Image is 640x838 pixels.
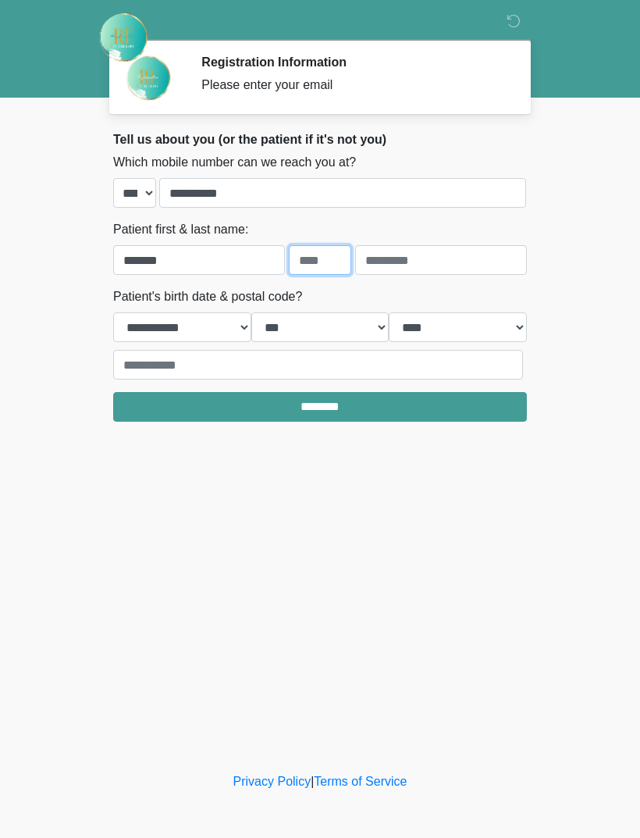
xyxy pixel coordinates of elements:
div: Please enter your email [201,76,503,94]
a: | [311,775,314,788]
img: Rehydrate Aesthetics & Wellness Logo [98,12,149,63]
img: Agent Avatar [125,55,172,102]
label: Patient first & last name: [113,220,248,239]
h2: Tell us about you (or the patient if it's not you) [113,132,527,147]
label: Which mobile number can we reach you at? [113,153,356,172]
a: Terms of Service [314,775,407,788]
a: Privacy Policy [233,775,311,788]
label: Patient's birth date & postal code? [113,287,302,306]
